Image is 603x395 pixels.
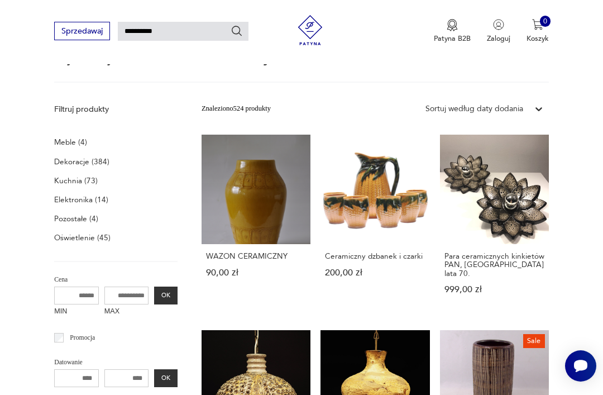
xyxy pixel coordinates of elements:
div: 0 [540,16,551,27]
img: Ikona medalu [447,19,458,31]
h3: Para ceramicznych kinkietów PAN, [GEOGRAPHIC_DATA] lata 70. [444,252,544,278]
p: Wyniki wyszukiwania dla: [54,53,549,82]
a: Sprzedawaj [54,28,109,35]
div: Znaleziono 524 produkty [202,103,271,115]
h3: WAZON CERAMICZNY [206,252,306,260]
a: Meble (4) [54,135,87,149]
a: WAZON CERAMICZNYWAZON CERAMICZNY90,00 zł [202,135,310,313]
button: Szukaj [231,25,243,37]
a: Dekoracje (384) [54,155,109,169]
img: Patyna - sklep z meblami i dekoracjami vintage [291,15,329,45]
a: Ceramiczny dzbanek i czarkiCeramiczny dzbanek i czarki200,00 zł [320,135,429,313]
p: 200,00 zł [325,269,425,277]
button: Patyna B2B [434,19,471,44]
div: Sortuj według daty dodania [425,103,523,115]
h3: Ceramiczny dzbanek i czarki [325,252,425,260]
a: Pozostałe (4) [54,212,98,226]
a: Kuchnia (73) [54,174,98,188]
button: 0Koszyk [527,19,549,44]
a: Oświetlenie (45) [54,231,111,245]
a: Ikona medaluPatyna B2B [434,19,471,44]
iframe: Smartsupp widget button [565,350,596,382]
p: Cena [54,274,178,285]
button: Sprzedawaj [54,22,109,40]
p: Koszyk [527,34,549,44]
p: Filtruj produkty [54,104,178,115]
p: Datowanie [54,357,178,368]
p: Zaloguj [487,34,510,44]
button: Zaloguj [487,19,510,44]
img: Ikonka użytkownika [493,19,504,30]
button: OK [154,369,177,387]
p: 999,00 zł [444,285,544,294]
p: 90,00 zł [206,269,306,277]
p: Patyna B2B [434,34,471,44]
a: Elektronika (14) [54,193,108,207]
label: MAX [104,304,149,320]
p: Promocja [70,332,95,344]
label: MIN [54,304,99,320]
img: Ikona koszyka [532,19,543,30]
a: Para ceramicznych kinkietów PAN, Niemcy lata 70.Para ceramicznych kinkietów PAN, [GEOGRAPHIC_DATA... [440,135,549,313]
button: OK [154,287,177,304]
